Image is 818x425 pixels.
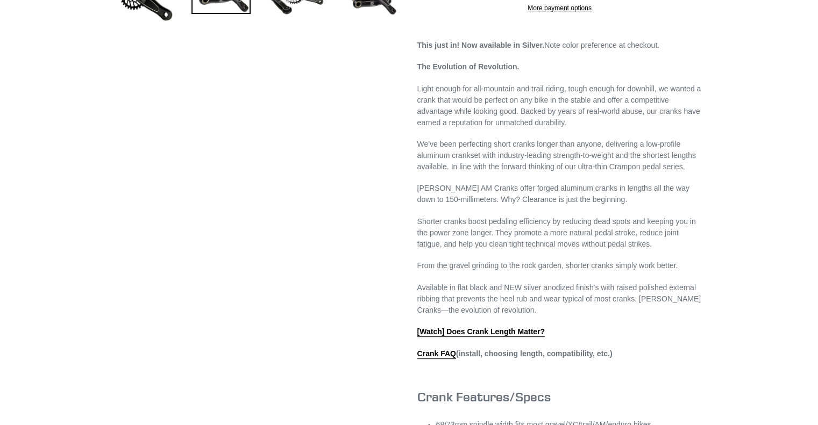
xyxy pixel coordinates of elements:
p: From the gravel grinding to the rock garden, shorter cranks simply work better. [417,260,702,271]
p: Note color preference at checkout. [417,40,702,51]
strong: (install, choosing length, compatibility, etc.) [417,349,613,359]
h3: Crank Features/Specs [417,389,702,405]
p: We've been perfecting short cranks longer than anyone, delivering a low-profile aluminum crankset... [417,139,702,172]
p: Shorter cranks boost pedaling efficiency by reducing dead spots and keeping you in the power zone... [417,216,702,250]
strong: This just in! Now available in Silver. [417,41,545,49]
p: [PERSON_NAME] AM Cranks offer forged aluminum cranks in lengths all the way down to 150-millimete... [417,183,702,205]
p: Light enough for all-mountain and trail riding, tough enough for downhill, we wanted a crank that... [417,83,702,128]
strong: The Evolution of Revolution. [417,62,520,71]
p: Available in flat black and NEW silver anodized finish's with raised polished external ribbing th... [417,282,702,316]
a: More payment options [420,3,700,13]
a: [Watch] Does Crank Length Matter? [417,327,545,337]
a: Crank FAQ [417,349,456,359]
